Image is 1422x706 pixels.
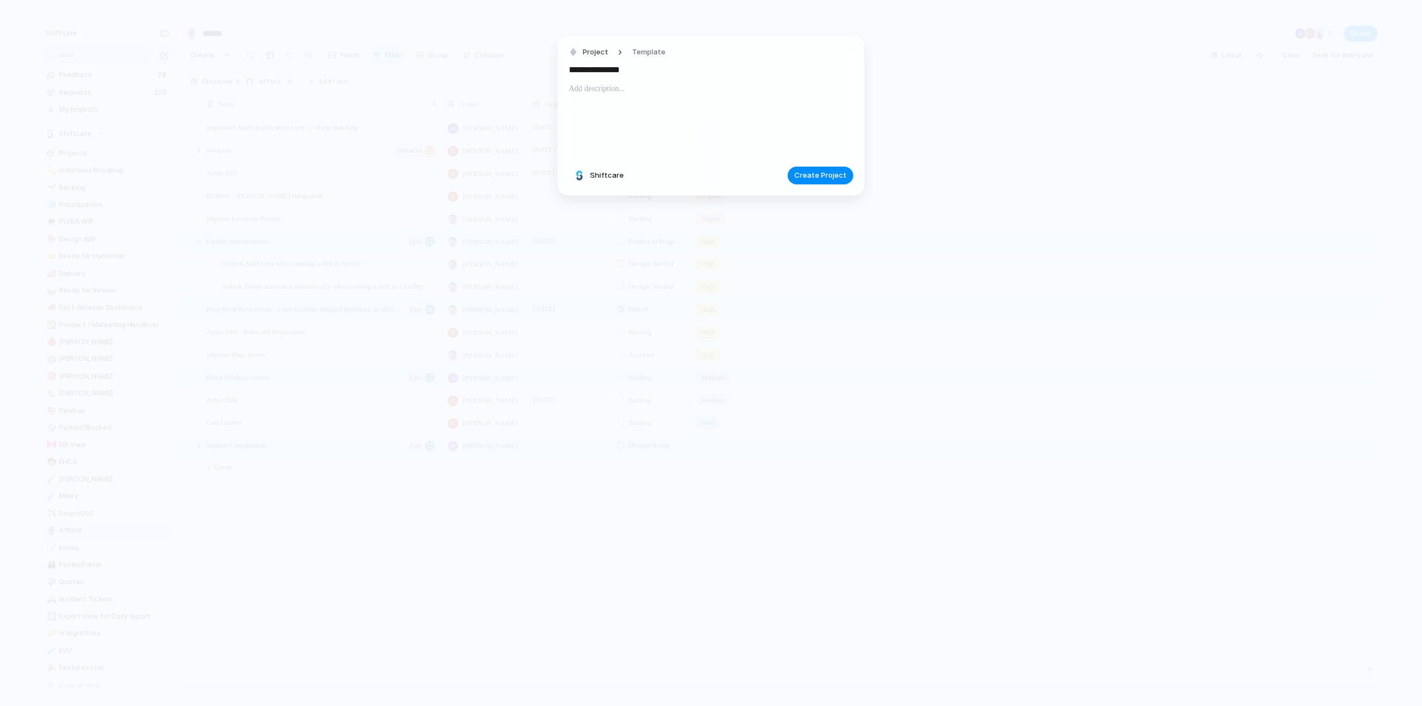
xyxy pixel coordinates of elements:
[566,44,612,61] button: Project
[583,47,608,58] span: Project
[632,47,665,58] span: Template
[625,44,672,61] button: Template
[590,170,624,181] span: Shiftcare
[794,170,847,181] span: Create Project
[788,167,853,184] button: Create Project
